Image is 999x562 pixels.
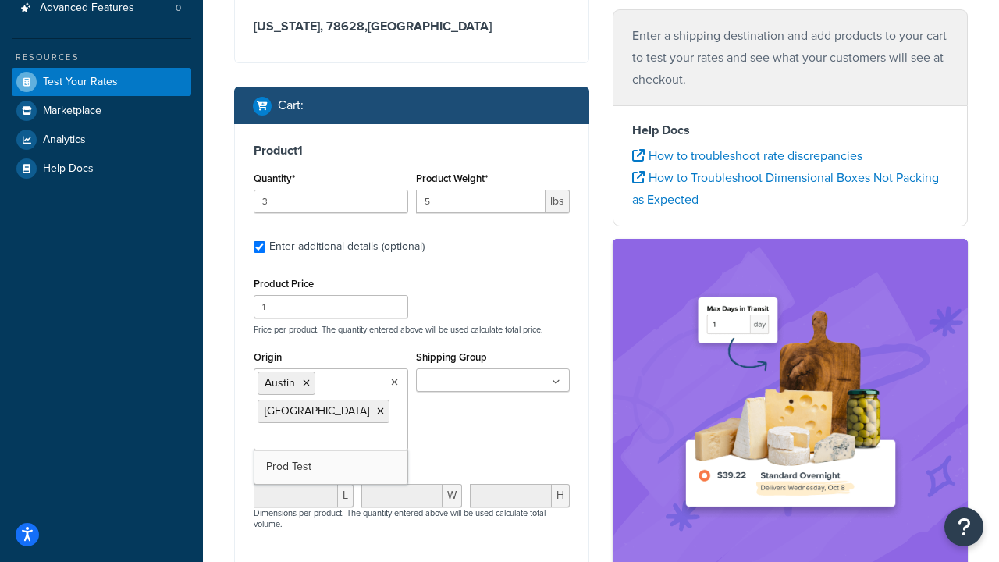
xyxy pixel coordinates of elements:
[552,484,570,507] span: H
[443,484,462,507] span: W
[416,351,487,363] label: Shipping Group
[254,241,265,253] input: Enter additional details (optional)
[12,155,191,183] a: Help Docs
[269,236,425,258] div: Enter additional details (optional)
[546,190,570,213] span: lbs
[944,507,983,546] button: Open Resource Center
[416,190,546,213] input: 0.00
[176,2,181,15] span: 0
[12,126,191,154] a: Analytics
[632,121,948,140] h4: Help Docs
[43,76,118,89] span: Test Your Rates
[12,97,191,125] a: Marketplace
[265,403,369,419] span: [GEOGRAPHIC_DATA]
[254,173,295,184] label: Quantity*
[43,162,94,176] span: Help Docs
[254,450,407,484] a: Prod Test
[250,324,574,335] p: Price per product. The quantity entered above will be used calculate total price.
[12,51,191,64] div: Resources
[12,68,191,96] a: Test Your Rates
[254,143,570,158] h3: Product 1
[278,98,304,112] h2: Cart :
[266,458,311,475] span: Prod Test
[43,133,86,147] span: Analytics
[338,484,354,507] span: L
[632,25,948,91] p: Enter a shipping destination and add products to your cart to test your rates and see what your c...
[250,507,574,529] p: Dimensions per product. The quantity entered above will be used calculate total volume.
[632,147,862,165] a: How to troubleshoot rate discrepancies
[254,19,570,34] h3: [US_STATE], 78628 , [GEOGRAPHIC_DATA]
[40,2,134,15] span: Advanced Features
[254,190,408,213] input: 0
[265,375,295,391] span: Austin
[632,169,939,208] a: How to Troubleshoot Dimensional Boxes Not Packing as Expected
[254,278,314,290] label: Product Price
[43,105,101,118] span: Marketplace
[416,173,488,184] label: Product Weight*
[674,262,908,544] img: feature-image-ddt-36eae7f7280da8017bfb280eaccd9c446f90b1fe08728e4019434db127062ab4.png
[254,351,282,363] label: Origin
